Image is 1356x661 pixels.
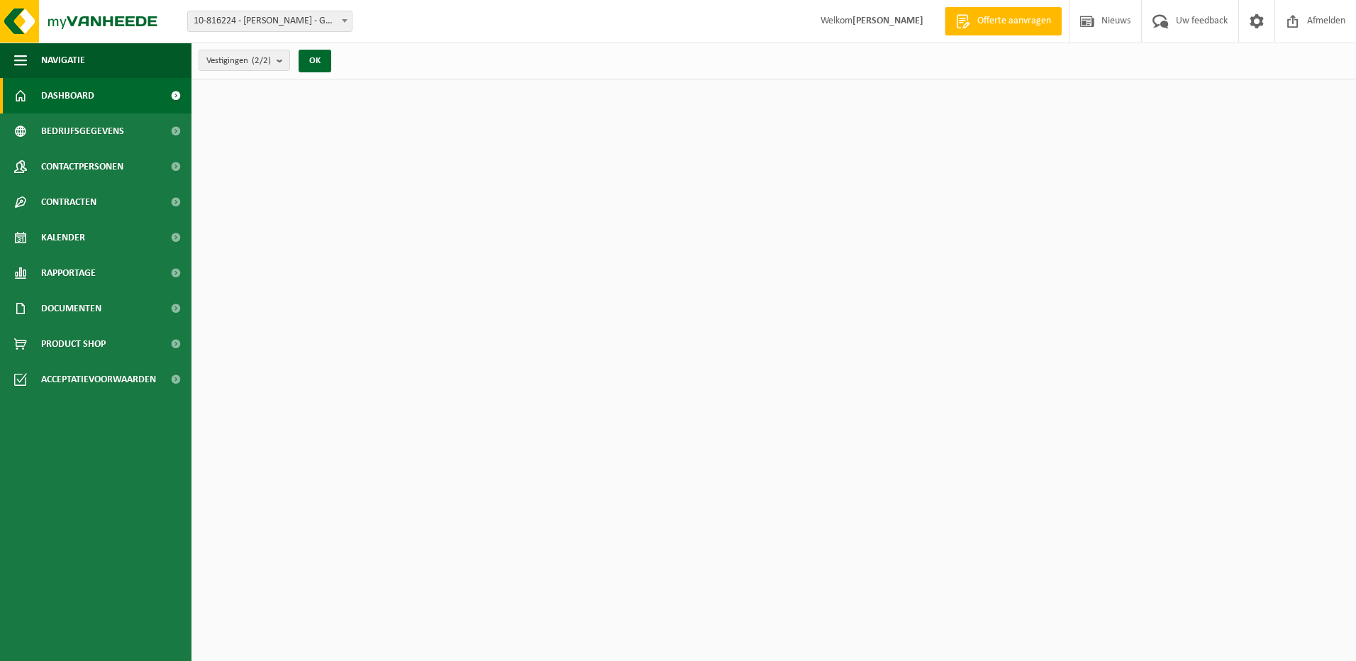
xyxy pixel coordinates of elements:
[41,184,96,220] span: Contracten
[41,362,156,397] span: Acceptatievoorwaarden
[206,50,271,72] span: Vestigingen
[299,50,331,72] button: OK
[188,11,352,31] span: 10-816224 - LAFOSSE - GULLEGEM
[199,50,290,71] button: Vestigingen(2/2)
[945,7,1062,35] a: Offerte aanvragen
[41,43,85,78] span: Navigatie
[974,14,1055,28] span: Offerte aanvragen
[852,16,923,26] strong: [PERSON_NAME]
[41,255,96,291] span: Rapportage
[41,149,123,184] span: Contactpersonen
[41,78,94,113] span: Dashboard
[41,220,85,255] span: Kalender
[41,291,101,326] span: Documenten
[41,113,124,149] span: Bedrijfsgegevens
[41,326,106,362] span: Product Shop
[252,56,271,65] count: (2/2)
[187,11,352,32] span: 10-816224 - LAFOSSE - GULLEGEM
